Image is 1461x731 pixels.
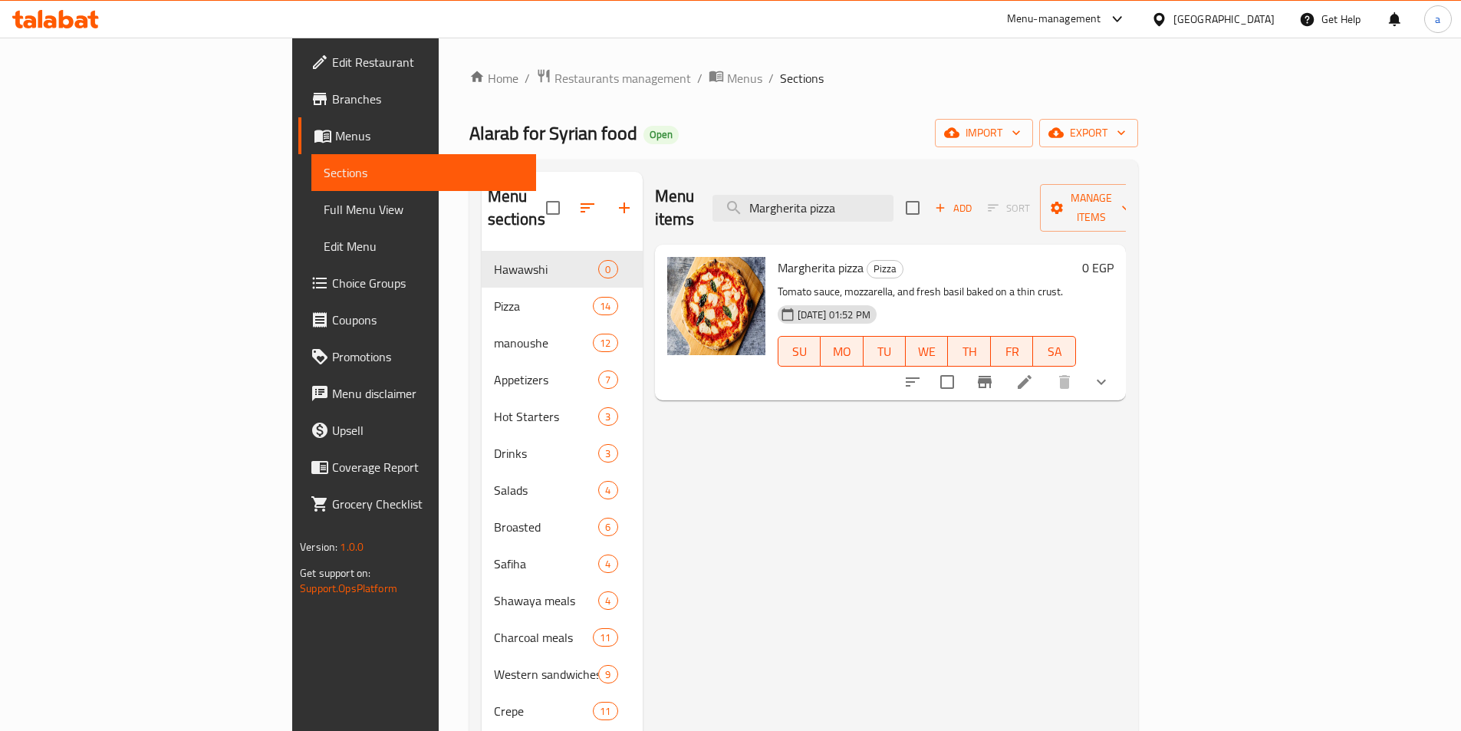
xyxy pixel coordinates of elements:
[494,591,599,610] div: Shawaya meals
[598,444,617,463] div: items
[599,557,617,571] span: 4
[494,702,594,720] div: Crepe
[494,555,599,573] span: Safiha
[1039,119,1138,147] button: export
[598,665,617,683] div: items
[494,260,599,278] span: Hawawshi
[966,364,1003,400] button: Branch-specific-item
[494,444,599,463] span: Drinks
[569,189,606,226] span: Sort sections
[1173,11,1275,28] div: [GEOGRAPHIC_DATA]
[298,486,536,522] a: Grocery Checklist
[599,483,617,498] span: 4
[340,537,364,557] span: 1.0.0
[298,301,536,338] a: Coupons
[864,336,906,367] button: TU
[311,154,536,191] a: Sections
[1082,257,1114,278] h6: 0 EGP
[997,341,1027,363] span: FR
[482,693,643,729] div: Crepe11
[494,297,594,315] div: Pizza
[1052,189,1130,227] span: Manage items
[598,407,617,426] div: items
[482,619,643,656] div: Charcoal meals11
[867,260,903,278] div: Pizza
[593,334,617,352] div: items
[598,555,617,573] div: items
[594,299,617,314] span: 14
[494,370,599,389] div: Appetizers
[778,336,821,367] button: SU
[594,631,617,645] span: 11
[482,545,643,582] div: Safiha4
[494,407,599,426] span: Hot Starters
[594,704,617,719] span: 11
[482,435,643,472] div: Drinks3
[482,509,643,545] div: Broasted6
[298,449,536,486] a: Coverage Report
[643,128,679,141] span: Open
[494,481,599,499] span: Salads
[332,384,524,403] span: Menu disclaimer
[332,90,524,108] span: Branches
[727,69,762,87] span: Menus
[598,481,617,499] div: items
[712,195,893,222] input: search
[324,237,524,255] span: Edit Menu
[300,563,370,583] span: Get support on:
[298,44,536,81] a: Edit Restaurant
[494,334,594,352] div: manoushe
[606,189,643,226] button: Add section
[494,518,599,536] span: Broasted
[482,288,643,324] div: Pizza14
[298,412,536,449] a: Upsell
[599,410,617,424] span: 3
[298,338,536,375] a: Promotions
[494,628,594,647] span: Charcoal meals
[933,199,974,217] span: Add
[332,347,524,366] span: Promotions
[948,336,990,367] button: TH
[482,398,643,435] div: Hot Starters3
[897,192,929,224] span: Select section
[598,518,617,536] div: items
[1435,11,1440,28] span: a
[643,126,679,144] div: Open
[311,191,536,228] a: Full Menu View
[482,324,643,361] div: manoushe12
[593,702,617,720] div: items
[469,68,1138,88] nav: breadcrumb
[469,116,637,150] span: Alarab for Syrian food
[935,119,1033,147] button: import
[912,341,942,363] span: WE
[791,308,877,322] span: [DATE] 01:52 PM
[482,582,643,619] div: Shawaya meals4
[332,53,524,71] span: Edit Restaurant
[906,336,948,367] button: WE
[593,297,617,315] div: items
[482,472,643,509] div: Salads4
[300,537,337,557] span: Version:
[599,667,617,682] span: 9
[536,68,691,88] a: Restaurants management
[298,117,536,154] a: Menus
[598,370,617,389] div: items
[311,228,536,265] a: Edit Menu
[697,69,703,87] li: /
[324,163,524,182] span: Sections
[599,262,617,277] span: 0
[300,578,397,598] a: Support.OpsPlatform
[599,594,617,608] span: 4
[482,656,643,693] div: Western sandwiches9
[599,446,617,461] span: 3
[332,274,524,292] span: Choice Groups
[870,341,900,363] span: TU
[594,336,617,351] span: 12
[1007,10,1101,28] div: Menu-management
[494,665,599,683] span: Western sandwiches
